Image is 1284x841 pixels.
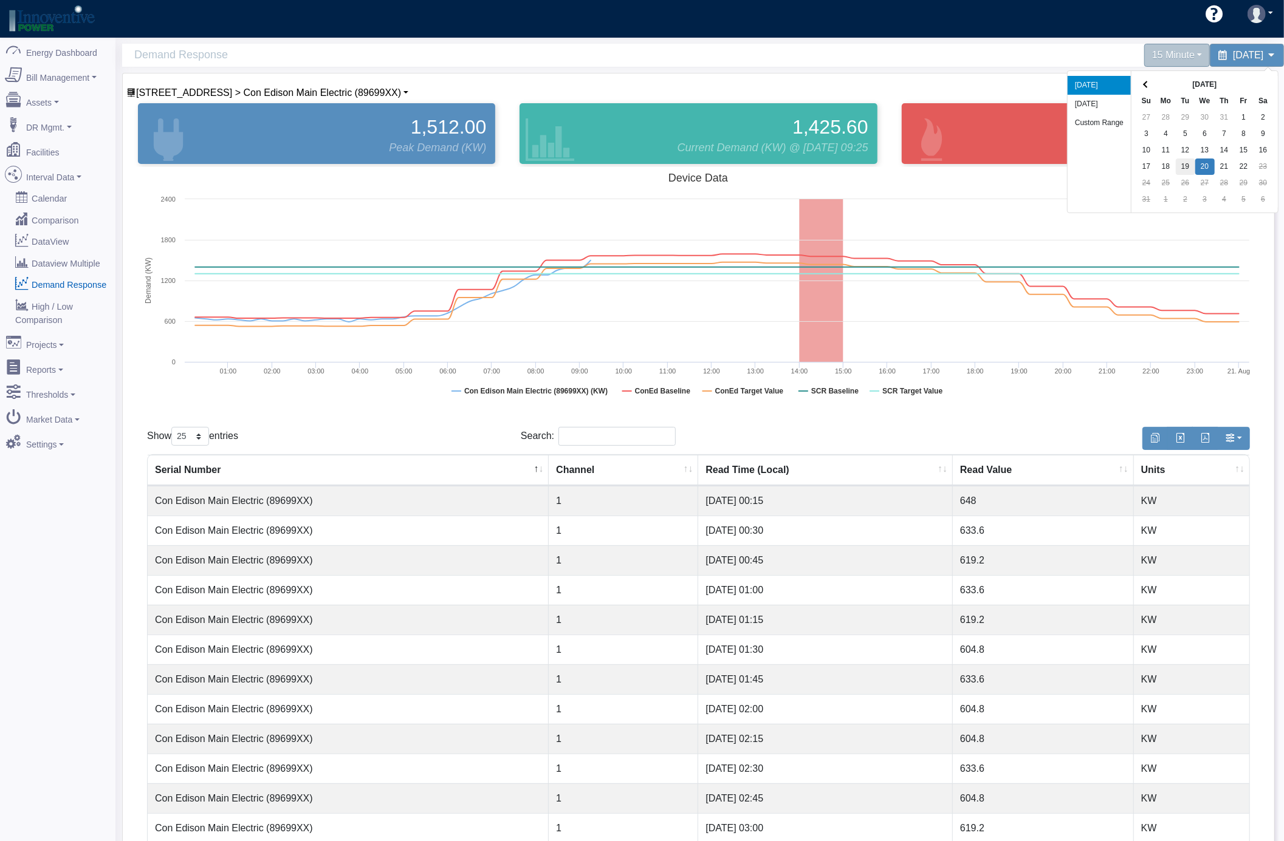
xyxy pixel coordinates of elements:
[1227,367,1250,375] tspan: 21. Aug
[411,112,487,141] span: 1,512.00
[148,455,549,486] th: Serial Number : activate to sort column descending
[1142,427,1168,450] button: Copy to clipboard
[953,635,1134,664] td: 604.8
[1234,126,1254,142] td: 8
[1156,191,1176,208] td: 1
[879,367,896,375] text: 16:00
[953,754,1134,783] td: 633.6
[1156,142,1176,158] td: 11
[549,664,698,694] td: 1
[220,367,237,375] text: 01:00
[1195,175,1215,191] td: 27
[1134,486,1249,516] td: KW
[1134,455,1249,486] th: Units : activate to sort column ascending
[1156,109,1176,126] td: 28
[1068,76,1131,95] li: [DATE]
[698,575,953,605] td: [DATE] 01:00
[1215,142,1234,158] td: 14
[698,783,953,813] td: [DATE] 02:45
[1068,95,1131,114] li: [DATE]
[1134,754,1249,783] td: KW
[1254,158,1273,175] td: 23
[148,516,549,545] td: Con Edison Main Electric (89699XX)
[396,367,413,375] text: 05:00
[1134,783,1249,813] td: KW
[1233,50,1263,60] span: [DATE]
[558,427,676,446] input: Search:
[1195,126,1215,142] td: 6
[1215,109,1234,126] td: 31
[635,387,691,395] tspan: ConEd Baseline
[1134,724,1249,754] td: KW
[549,783,698,813] td: 1
[792,112,868,141] span: 1,425.60
[698,754,953,783] td: [DATE] 02:30
[145,257,153,304] tspan: Demand (KW)
[835,367,852,375] text: 15:00
[1167,427,1193,450] button: Export to Excel
[747,367,764,375] text: 13:00
[1234,191,1254,208] td: 5
[1142,367,1159,375] text: 22:00
[549,516,698,545] td: 1
[698,635,953,664] td: [DATE] 01:30
[549,694,698,724] td: 1
[659,367,676,375] text: 11:00
[464,387,608,395] tspan: Con Edison Main Electric (89699XX) (KW)
[1068,114,1131,132] li: Custom Range
[1144,44,1210,67] div: 15 Minute
[1156,158,1176,175] td: 18
[1195,191,1215,208] td: 3
[549,635,698,664] td: 1
[1137,93,1156,109] th: Su
[134,44,705,66] span: Demand Response
[1137,175,1156,191] td: 24
[668,172,729,184] tspan: Device Data
[953,664,1134,694] td: 633.6
[161,196,176,203] text: 2400
[1234,175,1254,191] td: 29
[161,277,176,284] text: 1200
[1195,158,1215,175] td: 20
[923,367,940,375] text: 17:00
[165,318,176,325] text: 600
[698,724,953,754] td: [DATE] 02:15
[1248,5,1266,23] img: user-3.svg
[1176,109,1195,126] td: 29
[1215,191,1234,208] td: 4
[1195,93,1215,109] th: We
[148,724,549,754] td: Con Edison Main Electric (89699XX)
[1156,126,1176,142] td: 4
[1134,605,1249,635] td: KW
[1156,175,1176,191] td: 25
[527,367,544,375] text: 08:00
[715,387,784,395] tspan: ConEd Target Value
[1187,367,1204,375] text: 23:00
[703,367,720,375] text: 12:00
[352,367,369,375] text: 04:00
[1195,142,1215,158] td: 13
[1217,427,1250,450] button: Show/Hide Columns
[698,455,953,486] th: Read Time (Local) : activate to sort column ascending
[953,516,1134,545] td: 633.6
[953,724,1134,754] td: 604.8
[148,575,549,605] td: Con Edison Main Electric (89699XX)
[791,367,808,375] text: 14:00
[1254,142,1273,158] td: 16
[953,783,1134,813] td: 604.8
[549,545,698,575] td: 1
[147,427,238,446] label: Show entries
[1176,142,1195,158] td: 12
[521,427,676,446] label: Search:
[1134,694,1249,724] td: KW
[698,694,953,724] td: [DATE] 02:00
[172,358,176,366] text: 0
[264,367,281,375] text: 02:00
[1215,126,1234,142] td: 7
[571,367,588,375] text: 09:00
[698,664,953,694] td: [DATE] 01:45
[126,87,408,98] a: [STREET_ADDRESS] > Con Edison Main Electric (89699XX)
[439,367,456,375] text: 06:00
[1254,109,1273,126] td: 2
[967,367,984,375] text: 18:00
